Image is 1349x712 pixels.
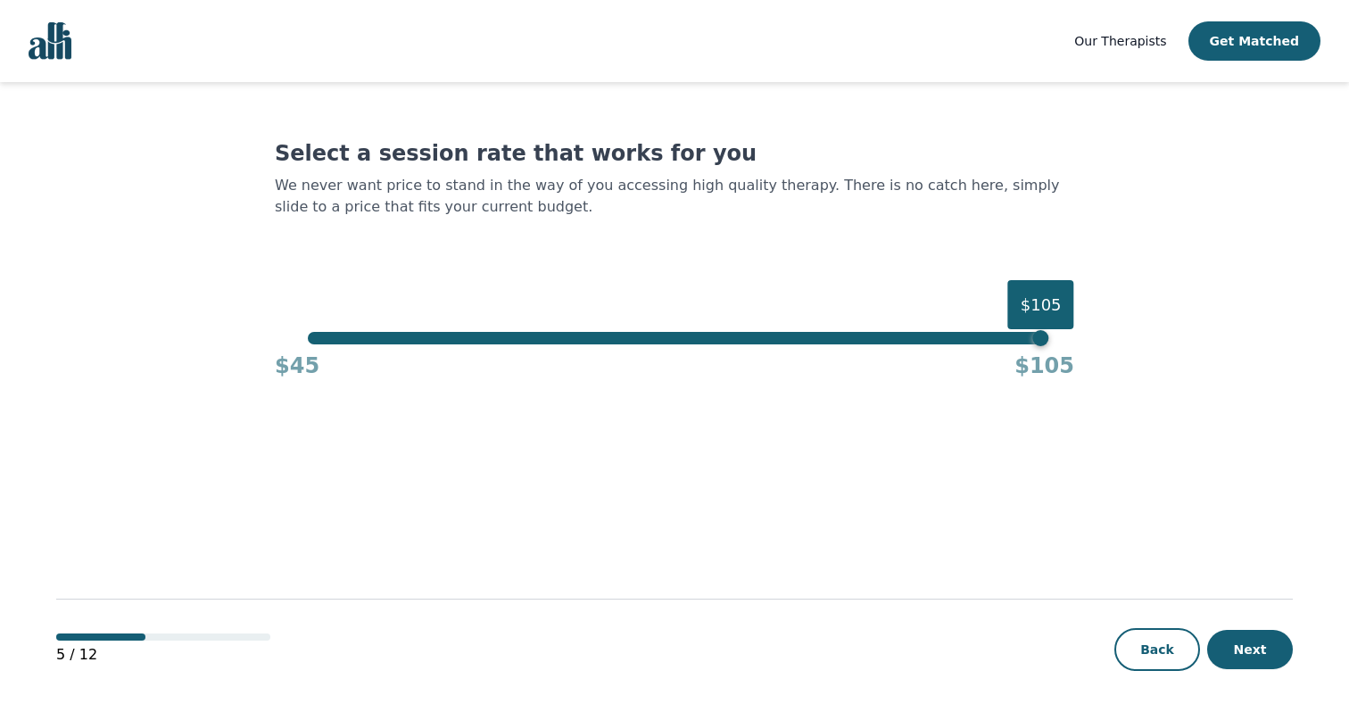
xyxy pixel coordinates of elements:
button: Get Matched [1188,21,1320,61]
div: $105 [1008,280,1074,329]
h4: $45 [275,352,319,380]
a: Our Therapists [1074,30,1166,52]
img: alli logo [29,22,71,60]
p: 5 / 12 [56,644,270,666]
h4: $105 [1014,352,1074,380]
button: Back [1114,628,1200,671]
button: Next [1207,630,1293,669]
p: We never want price to stand in the way of you accessing high quality therapy. There is no catch ... [275,175,1074,218]
span: Our Therapists [1074,34,1166,48]
h1: Select a session rate that works for you [275,139,1074,168]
